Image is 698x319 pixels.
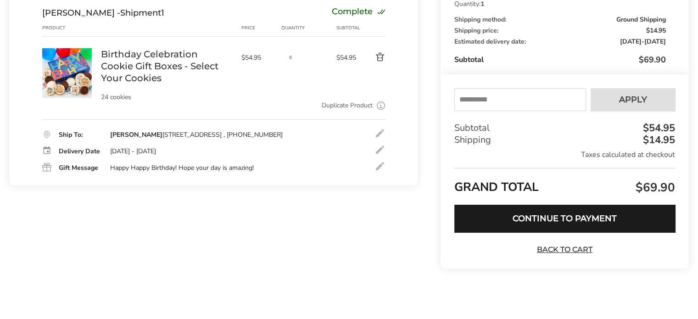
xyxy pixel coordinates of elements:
[241,24,281,32] div: Price
[101,94,232,101] p: 24 cookies
[281,24,336,32] div: Quantity
[454,17,666,23] div: Shipping method:
[646,28,666,34] span: $14.95
[42,24,101,32] div: Product
[110,130,162,139] strong: [PERSON_NAME]
[110,164,254,172] div: Happy Happy Birthday! Hope your day is amazing!
[359,52,386,63] button: Delete product
[616,17,666,23] span: Ground Shipping
[59,132,101,138] div: Ship To:
[110,131,283,139] div: [STREET_ADDRESS] , [PHONE_NUMBER]
[639,54,666,65] span: $69.90
[42,48,92,98] img: Birthday Celebration Cookie Gift Boxes - Select Your Cookies
[101,48,232,84] a: Birthday Celebration Cookie Gift Boxes - Select Your Cookies
[641,123,675,133] div: $54.95
[454,134,675,146] div: Shipping
[110,147,156,156] div: [DATE] - [DATE]
[641,135,675,145] div: $14.95
[322,101,373,111] a: Duplicate Product
[633,179,675,196] span: $69.90
[42,8,164,18] div: Shipment
[241,53,277,62] span: $54.95
[161,8,164,18] span: 1
[533,245,597,255] a: Back to Cart
[336,24,359,32] div: Subtotal
[620,37,642,46] span: [DATE]
[454,39,666,45] div: Estimated delivery date:
[454,28,666,34] div: Shipping price:
[454,1,666,7] p: Quantity:
[336,53,359,62] span: $54.95
[619,95,647,104] span: Apply
[454,168,675,198] div: GRAND TOTAL
[42,48,92,56] a: Birthday Celebration Cookie Gift Boxes - Select Your Cookies
[59,148,101,155] div: Delivery Date
[454,122,675,134] div: Subtotal
[644,37,666,46] span: [DATE]
[454,205,675,232] button: Continue to Payment
[454,150,675,160] div: Taxes calculated at checkout
[332,8,385,18] div: Complete
[620,39,666,45] span: -
[591,88,675,111] button: Apply
[59,165,101,171] div: Gift Message
[454,54,666,65] div: Subtotal
[281,48,300,67] input: Quantity input
[42,8,120,18] span: [PERSON_NAME] -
